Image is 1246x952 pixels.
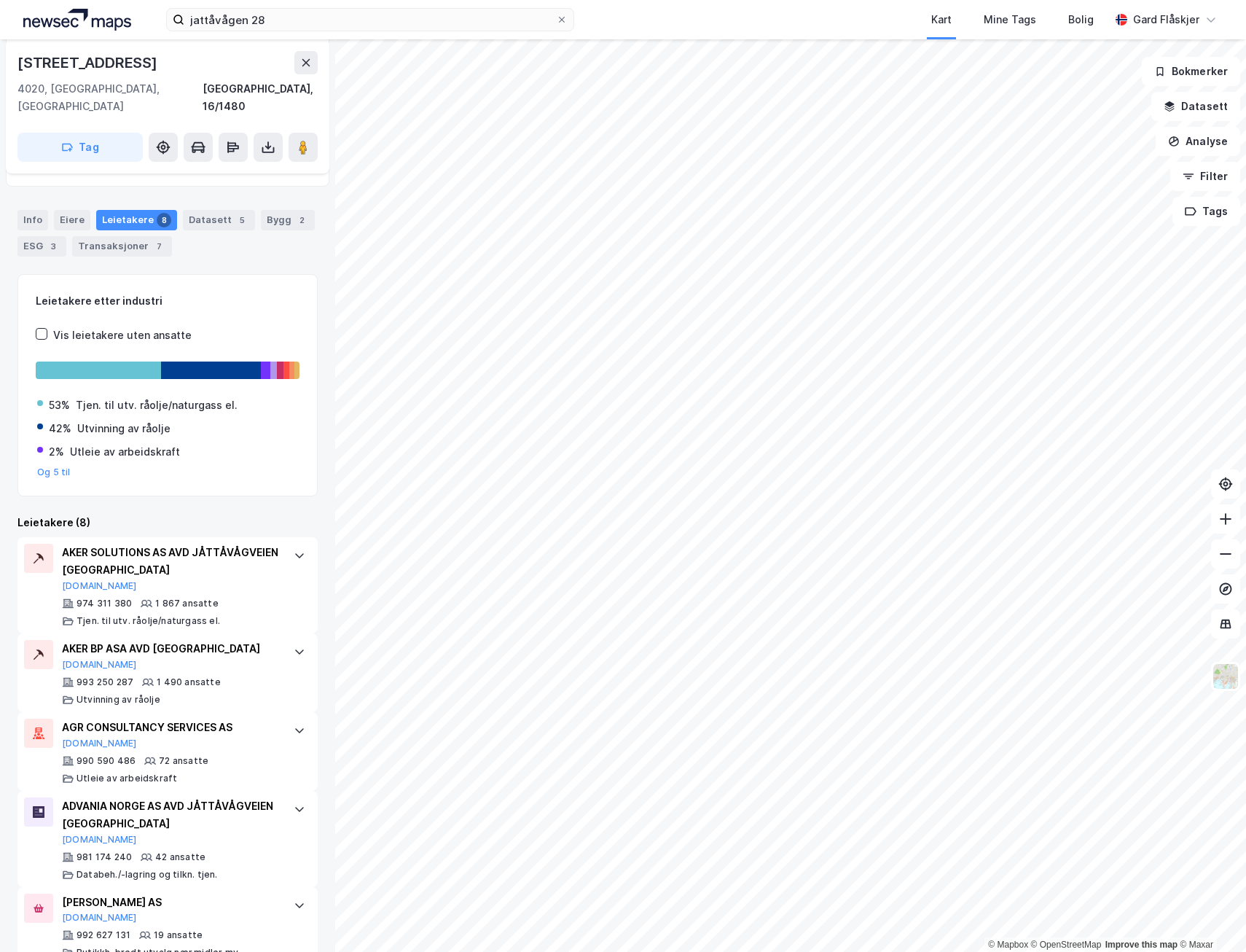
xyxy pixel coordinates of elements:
[17,236,66,257] div: ESG
[49,420,71,437] div: 42%
[62,640,279,658] div: AKER BP ASA AVD [GEOGRAPHIC_DATA]
[183,210,255,230] div: Datasett
[17,210,48,230] div: Info
[17,51,160,74] div: [STREET_ADDRESS]
[62,738,137,749] button: [DOMAIN_NAME]
[46,239,60,254] div: 3
[152,239,166,254] div: 7
[62,544,279,579] div: AKER SOLUTIONS AS AVD JÅTTÅVÅGVEIEN [GEOGRAPHIC_DATA]
[76,397,238,414] div: Tjen. til utv. råolje/naturgass el.
[77,615,220,627] div: Tjen. til utv. råolje/naturgass el.
[154,929,203,941] div: 19 ansatte
[72,236,172,257] div: Transaksjoner
[96,210,177,230] div: Leietakere
[36,292,299,310] div: Leietakere etter industri
[62,894,279,911] div: [PERSON_NAME] AS
[62,659,137,671] button: [DOMAIN_NAME]
[1172,197,1240,226] button: Tags
[37,467,71,478] button: Og 5 til
[203,80,318,115] div: [GEOGRAPHIC_DATA], 16/1480
[294,213,309,227] div: 2
[1142,57,1240,86] button: Bokmerker
[155,851,205,863] div: 42 ansatte
[54,210,90,230] div: Eiere
[1173,882,1246,952] iframe: Chat Widget
[261,210,315,230] div: Bygg
[159,755,208,767] div: 72 ansatte
[1156,127,1240,156] button: Analyse
[1173,882,1246,952] div: Kontrollprogram for chat
[62,797,279,832] div: ADVANIA NORGE AS AVD JÅTTÅVÅGVEIEN [GEOGRAPHIC_DATA]
[77,598,132,609] div: 974 311 380
[984,11,1036,28] div: Mine Tags
[17,133,143,162] button: Tag
[184,9,556,31] input: Søk på adresse, matrikkel, gårdeiere, leietakere eller personer
[1105,940,1178,950] a: Improve this map
[77,676,133,688] div: 993 250 287
[62,834,137,846] button: [DOMAIN_NAME]
[77,851,132,863] div: 981 174 240
[931,11,952,28] div: Kart
[77,929,130,941] div: 992 627 131
[77,694,160,706] div: Utvinning av råolje
[1031,940,1102,950] a: OpenStreetMap
[49,397,70,414] div: 53%
[1133,11,1199,28] div: Gard Flåskjer
[1170,162,1240,191] button: Filter
[23,9,131,31] img: logo.a4113a55bc3d86da70a041830d287a7e.svg
[1212,663,1239,690] img: Z
[155,598,219,609] div: 1 867 ansatte
[77,869,218,881] div: Databeh./-lagring og tilkn. tjen.
[77,773,177,784] div: Utleie av arbeidskraft
[17,514,318,531] div: Leietakere (8)
[53,327,192,344] div: Vis leietakere uten ansatte
[77,755,136,767] div: 990 590 486
[77,420,171,437] div: Utvinning av råolje
[17,80,203,115] div: 4020, [GEOGRAPHIC_DATA], [GEOGRAPHIC_DATA]
[157,676,221,688] div: 1 490 ansatte
[1068,11,1094,28] div: Bolig
[157,213,171,227] div: 8
[62,580,137,592] button: [DOMAIN_NAME]
[1151,92,1240,121] button: Datasett
[70,443,180,461] div: Utleie av arbeidskraft
[62,912,137,924] button: [DOMAIN_NAME]
[235,213,249,227] div: 5
[49,443,64,461] div: 2%
[988,940,1028,950] a: Mapbox
[62,719,279,736] div: AGR CONSULTANCY SERVICES AS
